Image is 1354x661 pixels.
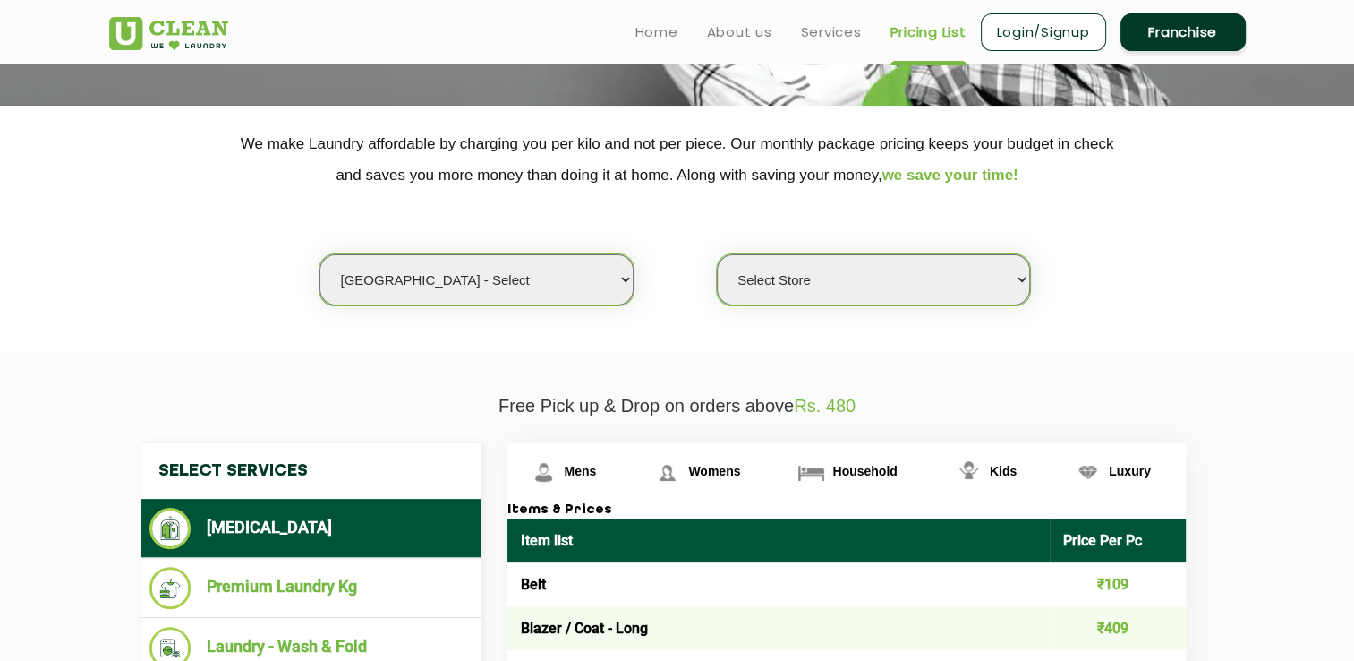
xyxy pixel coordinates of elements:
h4: Select Services [141,443,481,499]
img: Luxury [1072,457,1103,488]
img: Kids [953,457,984,488]
a: Home [635,21,678,43]
img: Dry Cleaning [149,508,192,549]
td: ₹109 [1050,562,1186,606]
span: we save your time! [882,167,1018,184]
a: About us [707,21,772,43]
span: Mens [565,464,597,478]
img: UClean Laundry and Dry Cleaning [109,17,228,50]
a: Franchise [1120,13,1246,51]
img: Premium Laundry Kg [149,567,192,609]
a: Pricing List [890,21,967,43]
img: Womens [651,457,683,488]
li: [MEDICAL_DATA] [149,508,472,549]
td: Belt [507,562,1051,606]
span: Kids [990,464,1017,478]
th: Price Per Pc [1050,519,1186,562]
p: We make Laundry affordable by charging you per kilo and not per piece. Our monthly package pricin... [109,128,1246,191]
li: Premium Laundry Kg [149,567,472,609]
span: Womens [688,464,740,478]
th: Item list [507,519,1051,562]
a: Login/Signup [981,13,1106,51]
span: Luxury [1109,464,1151,478]
img: Household [796,457,827,488]
img: Mens [528,457,559,488]
span: Household [832,464,897,478]
td: ₹409 [1050,606,1186,650]
h3: Items & Prices [507,502,1186,519]
a: Services [801,21,862,43]
td: Blazer / Coat - Long [507,606,1051,650]
span: Rs. 480 [794,396,856,416]
p: Free Pick up & Drop on orders above [109,396,1246,416]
